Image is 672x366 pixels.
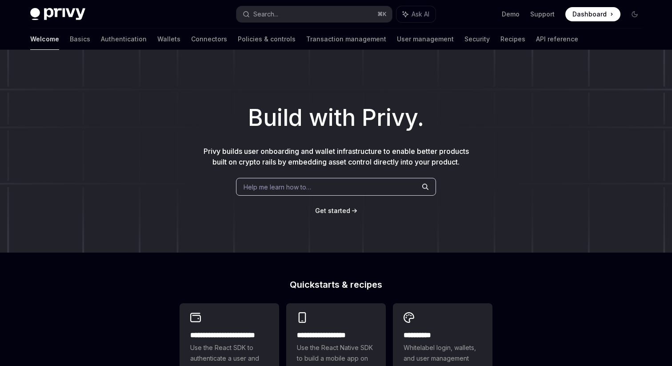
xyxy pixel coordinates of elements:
a: User management [397,28,454,50]
button: Toggle dark mode [628,7,642,21]
span: ⌘ K [377,11,387,18]
a: Policies & controls [238,28,296,50]
a: Welcome [30,28,59,50]
span: Help me learn how to… [244,182,311,192]
a: Get started [315,206,350,215]
a: Wallets [157,28,180,50]
a: Security [464,28,490,50]
a: Recipes [500,28,525,50]
a: Authentication [101,28,147,50]
button: Ask AI [396,6,436,22]
h1: Build with Privy. [14,101,658,135]
a: Dashboard [565,7,620,21]
a: Support [530,10,555,19]
a: Demo [502,10,520,19]
span: Dashboard [572,10,607,19]
span: Ask AI [412,10,429,19]
img: dark logo [30,8,85,20]
a: Basics [70,28,90,50]
div: Search... [253,9,278,20]
span: Privy builds user onboarding and wallet infrastructure to enable better products built on crypto ... [204,147,469,166]
a: Transaction management [306,28,386,50]
a: Connectors [191,28,227,50]
a: API reference [536,28,578,50]
button: Search...⌘K [236,6,392,22]
span: Get started [315,207,350,214]
h2: Quickstarts & recipes [180,280,492,289]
